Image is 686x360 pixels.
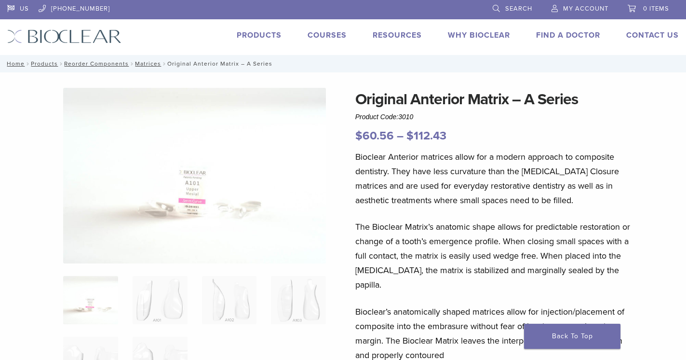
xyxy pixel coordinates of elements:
img: Anterior-Original-A-Series-Matrices-324x324.jpg [63,276,118,324]
span: $ [406,129,414,143]
span: Product Code: [355,113,414,121]
img: Original Anterior Matrix - A Series - Image 2 [133,276,188,324]
bdi: 112.43 [406,129,446,143]
a: Products [237,30,282,40]
img: Original Anterior Matrix - A Series - Image 3 [202,276,257,324]
a: Courses [308,30,347,40]
a: Reorder Components [64,60,129,67]
span: / [129,61,135,66]
span: / [25,61,31,66]
span: Search [505,5,532,13]
h1: Original Anterior Matrix – A Series [355,88,635,111]
span: / [58,61,64,66]
img: Bioclear [7,29,121,43]
img: Anterior Original A Series Matrices [63,88,326,263]
span: / [161,61,167,66]
a: Home [4,60,25,67]
span: My Account [563,5,608,13]
img: Original Anterior Matrix - A Series - Image 4 [271,276,326,324]
p: Bioclear Anterior matrices allow for a modern approach to composite dentistry. They have less cur... [355,150,635,208]
a: Find A Doctor [536,30,600,40]
a: Back To Top [524,324,620,349]
a: Products [31,60,58,67]
span: – [397,129,404,143]
a: Contact Us [626,30,679,40]
a: Why Bioclear [448,30,510,40]
bdi: 60.56 [355,129,394,143]
p: The Bioclear Matrix’s anatomic shape allows for predictable restoration or change of a tooth’s em... [355,220,635,292]
span: 3010 [398,113,413,121]
a: Matrices [135,60,161,67]
span: 0 items [643,5,669,13]
span: $ [355,129,363,143]
a: Resources [373,30,422,40]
